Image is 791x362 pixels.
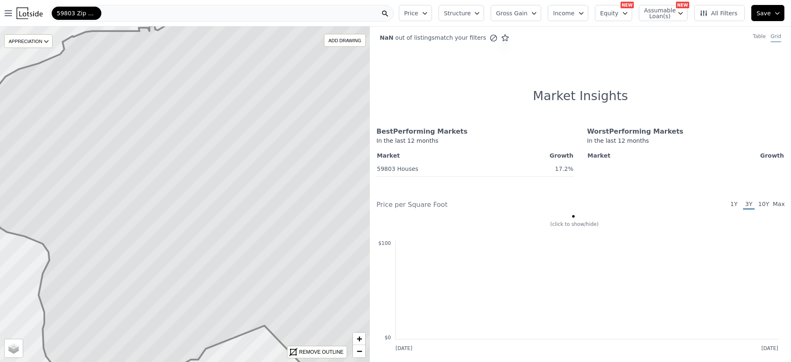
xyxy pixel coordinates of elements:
[444,9,470,17] span: Structure
[684,150,784,161] th: Growth
[399,5,432,21] button: Price
[57,9,96,17] span: 59803 Zip Code
[533,89,628,103] h1: Market Insights
[377,162,418,173] a: 59803 Houses
[771,33,781,42] div: Grid
[371,221,778,228] div: (click to show/hide)
[587,150,684,161] th: Market
[357,346,362,356] span: −
[353,333,365,345] a: Zoom in
[595,5,632,21] button: Equity
[600,9,618,17] span: Equity
[17,7,43,19] img: Lotside
[353,345,365,357] a: Zoom out
[587,137,784,150] div: In the last 12 months
[378,240,391,246] text: $100
[758,200,769,210] span: 10Y
[376,150,501,161] th: Market
[491,5,541,21] button: Gross Gain
[694,5,745,21] button: All Filters
[548,5,588,21] button: Income
[553,9,575,17] span: Income
[4,34,53,48] div: APPRECIATION
[376,200,580,210] div: Price per Square Foot
[385,335,391,340] text: $0
[743,200,755,210] span: 3Y
[751,5,784,21] button: Save
[644,7,671,19] span: Assumable Loan(s)
[676,2,689,8] div: NEW
[555,165,573,172] span: 17.2%
[439,5,484,21] button: Structure
[380,34,393,41] span: NaN
[395,345,412,351] text: [DATE]
[357,333,362,344] span: +
[496,9,527,17] span: Gross Gain
[435,34,487,42] span: match your filters
[370,34,509,42] div: out of listings
[299,348,343,356] div: REMOVE OUTLINE
[324,34,365,46] div: ADD DRAWING
[753,33,766,42] div: Table
[761,345,778,351] text: [DATE]
[639,5,688,21] button: Assumable Loan(s)
[404,9,418,17] span: Price
[621,2,634,8] div: NEW
[700,9,738,17] span: All Filters
[501,150,574,161] th: Growth
[376,127,574,137] div: Best Performing Markets
[773,200,784,210] span: Max
[376,137,574,150] div: In the last 12 months
[5,339,23,357] a: Layers
[587,127,784,137] div: Worst Performing Markets
[728,200,740,210] span: 1Y
[757,9,771,17] span: Save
